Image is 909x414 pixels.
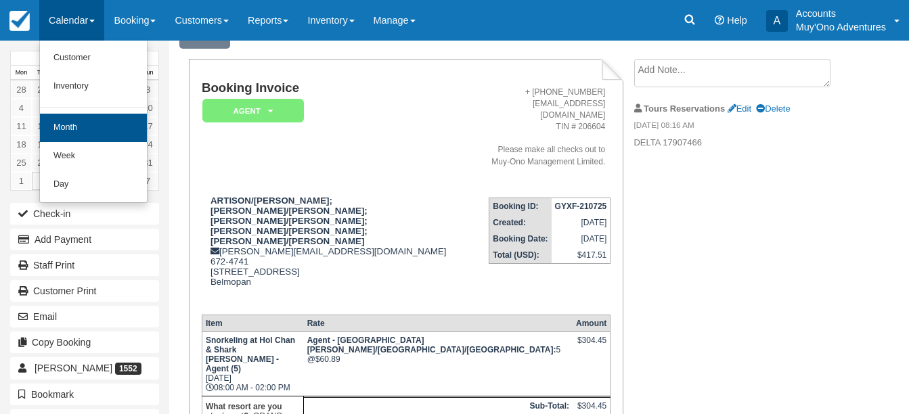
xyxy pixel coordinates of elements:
[137,154,158,172] a: 31
[11,99,32,117] a: 4
[10,254,159,276] a: Staff Print
[32,172,53,190] a: 2
[40,114,147,142] a: Month
[137,135,158,154] a: 24
[10,306,159,327] button: Email
[40,72,147,101] a: Inventory
[11,154,32,172] a: 25
[137,80,158,99] a: 3
[307,336,556,354] strong: Agent - San Pedro/Belize City/Caye Caulker
[202,332,303,396] td: [DATE] 08:00 AM - 02:00 PM
[40,44,147,72] a: Customer
[11,66,32,80] th: Mon
[10,331,159,353] button: Copy Booking
[796,7,886,20] p: Accounts
[10,384,159,405] button: Bookmark
[202,315,303,332] th: Item
[552,247,611,264] td: $417.51
[202,195,485,304] div: [PERSON_NAME][EMAIL_ADDRESS][DOMAIN_NAME] 672-4741 [STREET_ADDRESS] Belmopan
[32,80,53,99] a: 29
[40,142,147,170] a: Week
[40,170,147,199] a: Day
[555,202,607,211] strong: GYXF-210725
[10,357,159,379] a: [PERSON_NAME] 1552
[137,66,158,80] th: Sun
[315,354,340,364] span: $60.89
[202,98,299,123] a: AGENT
[573,315,611,332] th: Amount
[304,315,573,332] th: Rate
[10,280,159,302] a: Customer Print
[32,66,53,80] th: Tue
[489,231,552,247] th: Booking Date:
[137,172,158,190] a: 7
[489,247,552,264] th: Total (USD):
[715,16,724,25] i: Help
[9,11,30,31] img: checkfront-main-nav-mini-logo.png
[728,103,751,114] a: Edit
[552,214,611,231] td: [DATE]
[634,120,841,135] em: [DATE] 08:16 AM
[32,99,53,117] a: 5
[137,99,158,117] a: 10
[304,332,573,396] td: 5 @
[576,336,606,356] div: $304.45
[489,198,552,214] th: Booking ID:
[756,103,790,114] a: Delete
[796,20,886,34] p: Muy'Ono Adventures
[644,103,725,114] strong: Tours Reservations
[115,363,141,375] span: 1552
[11,117,32,135] a: 11
[32,117,53,135] a: 12
[206,336,295,373] strong: Snorkeling at Hol Chan & Shark [PERSON_NAME] - Agent (5)
[634,137,841,149] p: DELTA 17907466
[766,10,788,32] div: A
[552,231,611,247] td: [DATE]
[727,15,747,26] span: Help
[32,154,53,172] a: 26
[490,87,605,168] address: + [PHONE_NUMBER] [EMAIL_ADDRESS][DOMAIN_NAME] TIN # 206604 Please make all checks out to Muy-Ono ...
[10,203,159,225] button: Check-in
[11,135,32,154] a: 18
[11,172,32,190] a: 1
[202,99,304,122] em: AGENT
[210,195,368,246] strong: ARTISON/[PERSON_NAME]; [PERSON_NAME]/[PERSON_NAME]; [PERSON_NAME]/[PERSON_NAME]; [PERSON_NAME]/[P...
[32,135,53,154] a: 19
[10,229,159,250] button: Add Payment
[11,80,32,99] a: 28
[137,117,158,135] a: 17
[202,81,485,95] h1: Booking Invoice
[35,363,112,373] span: [PERSON_NAME]
[39,41,148,203] ul: Calendar
[489,214,552,231] th: Created:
